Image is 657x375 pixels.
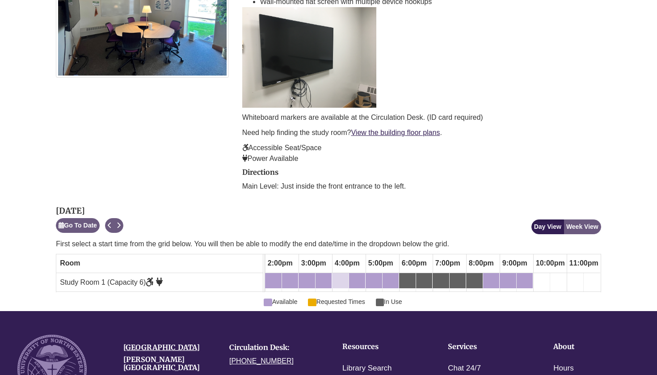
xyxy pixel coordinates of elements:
[264,297,297,307] span: Available
[242,169,601,192] div: directions
[553,343,631,351] h4: About
[349,273,365,288] a: 4:30pm Tuesday, October 14, 2025 - Study Room 1 - Available
[531,219,564,234] button: Day View
[308,297,365,307] span: Requested Times
[553,362,573,375] a: Hours
[376,297,402,307] span: In Use
[56,206,123,215] h2: [DATE]
[282,273,298,288] a: 2:30pm Tuesday, October 14, 2025 - Study Room 1 - Available
[56,239,601,249] p: First select a start time from the grid below. You will then be able to modify the end date/time ...
[500,273,516,288] a: 9:00pm Tuesday, October 14, 2025 - Study Room 1 - Available
[242,143,601,164] p: Accessible Seat/Space Power Available
[433,256,463,271] span: 7:00pm
[467,256,496,271] span: 8:00pm
[56,218,100,233] button: Go To Date
[342,343,420,351] h4: Resources
[517,273,533,288] a: 9:30pm Tuesday, October 14, 2025 - Study Room 1 - Available
[416,273,432,288] a: 6:30pm Tuesday, October 14, 2025 - Study Room 1 - In Use
[60,259,80,267] span: Room
[564,219,601,234] button: Week View
[242,127,601,138] p: Need help finding the study room? .
[534,256,567,271] span: 10:00pm
[366,273,382,288] a: 5:00pm Tuesday, October 14, 2025 - Study Room 1 - Available
[123,356,216,371] h4: [PERSON_NAME][GEOGRAPHIC_DATA]
[105,218,114,233] button: Previous
[400,256,429,271] span: 6:00pm
[500,256,530,271] span: 9:00pm
[483,273,499,288] a: 8:30pm Tuesday, October 14, 2025 - Study Room 1 - Available
[433,273,449,288] a: 7:00pm Tuesday, October 14, 2025 - Study Room 1 - In Use
[265,256,295,271] span: 2:00pm
[366,256,396,271] span: 5:00pm
[229,344,322,352] h4: Circulation Desk:
[351,129,440,136] a: View the building floor plans
[450,273,466,288] a: 7:30pm Tuesday, October 14, 2025 - Study Room 1 - In Use
[299,273,315,288] a: 3:00pm Tuesday, October 14, 2025 - Study Room 1 - Available
[333,256,362,271] span: 4:00pm
[399,273,416,288] a: 6:00pm Tuesday, October 14, 2025 - Study Room 1 - In Use
[114,218,123,233] button: Next
[567,256,601,271] span: 11:00pm
[229,357,294,365] a: [PHONE_NUMBER]
[448,343,526,351] h4: Services
[332,273,349,288] a: 4:00pm Tuesday, October 14, 2025 - Study Room 1 - Available
[299,256,328,271] span: 3:00pm
[448,362,481,375] a: Chat 24/7
[242,169,601,177] h2: Directions
[242,112,601,123] p: Whiteboard markers are available at the Circulation Desk. (ID card required)
[342,362,392,375] a: Library Search
[60,278,163,286] span: Study Room 1 (Capacity 6)
[316,273,332,288] a: 3:30pm Tuesday, October 14, 2025 - Study Room 1 - Available
[383,273,399,288] a: 5:30pm Tuesday, October 14, 2025 - Study Room 1 - Available
[242,181,601,192] p: Main Level: Just inside the front entrance to the left.
[123,343,200,352] a: [GEOGRAPHIC_DATA]
[466,273,483,288] a: 8:00pm Tuesday, October 14, 2025 - Study Room 1 - In Use
[265,273,282,288] a: 2:00pm Tuesday, October 14, 2025 - Study Room 1 - Available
